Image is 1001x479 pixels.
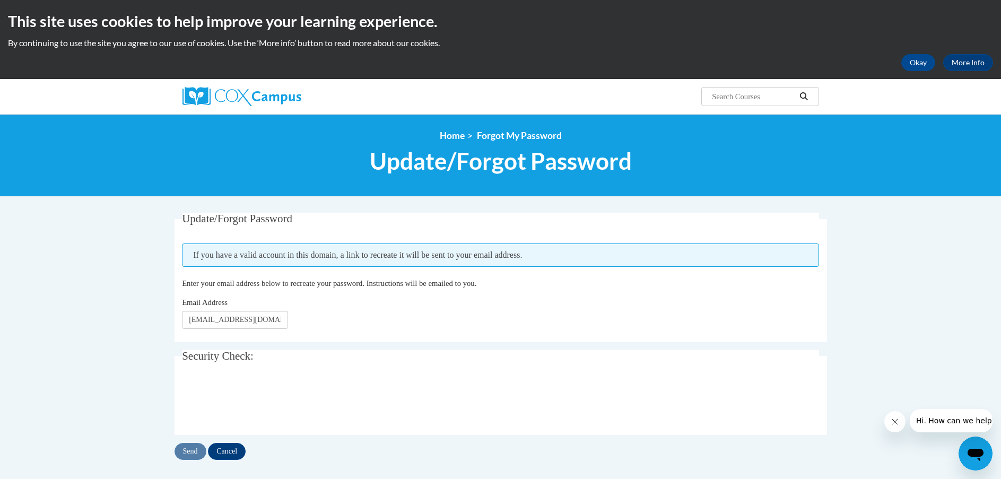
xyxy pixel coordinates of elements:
span: Hi. How can we help? [6,7,86,16]
span: Update/Forgot Password [182,212,292,225]
img: Cox Campus [182,87,301,106]
button: Search [796,90,812,103]
span: Email Address [182,298,228,307]
iframe: Close message [884,411,906,432]
p: By continuing to use the site you agree to our use of cookies. Use the ‘More info’ button to read... [8,37,993,49]
a: Cox Campus [182,87,384,106]
input: Email [182,311,288,329]
a: Home [440,130,465,141]
span: Enter your email address below to recreate your password. Instructions will be emailed to you. [182,279,476,288]
input: Cancel [208,443,246,460]
input: Search Courses [711,90,796,103]
span: Update/Forgot Password [370,147,632,175]
h2: This site uses cookies to help improve your learning experience. [8,11,993,32]
button: Okay [901,54,935,71]
iframe: reCAPTCHA [182,380,343,422]
span: Forgot My Password [477,130,562,141]
iframe: Button to launch messaging window [959,437,993,471]
span: If you have a valid account in this domain, a link to recreate it will be sent to your email addr... [182,243,819,267]
iframe: Message from company [910,409,993,432]
a: More Info [943,54,993,71]
span: Security Check: [182,350,254,362]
